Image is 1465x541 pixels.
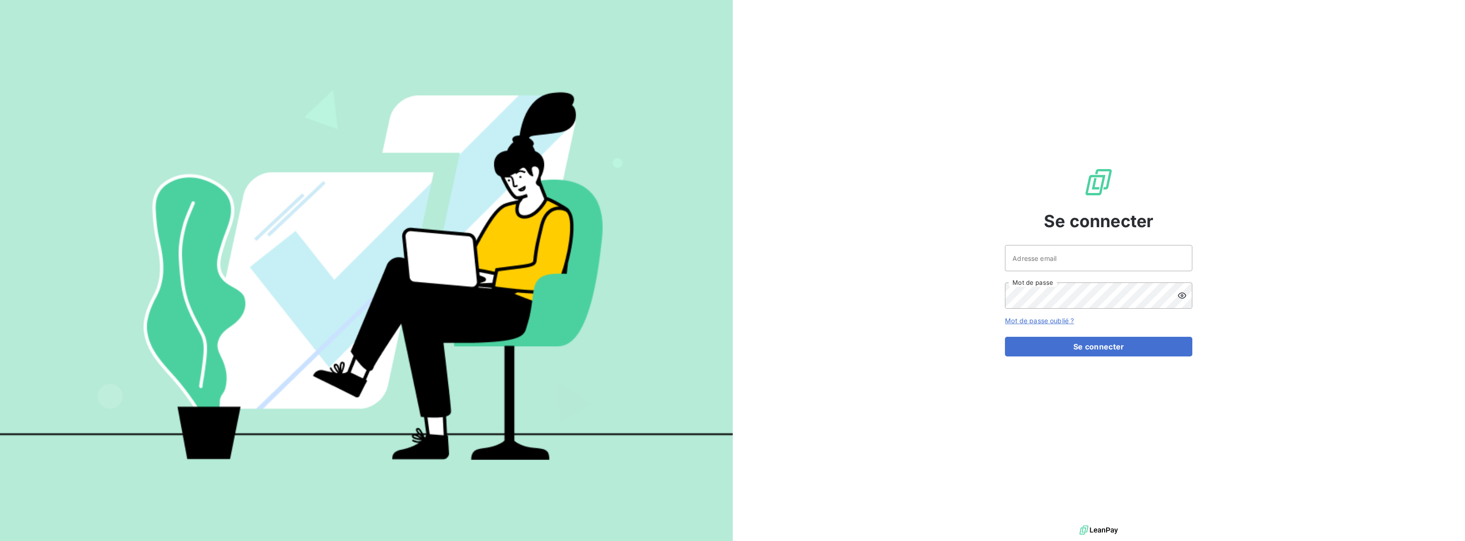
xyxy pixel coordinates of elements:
input: placeholder [1005,245,1192,271]
a: Mot de passe oublié ? [1005,317,1074,325]
button: Se connecter [1005,337,1192,356]
span: Se connecter [1044,208,1153,234]
img: Logo LeanPay [1084,167,1114,197]
img: logo [1079,523,1118,537]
